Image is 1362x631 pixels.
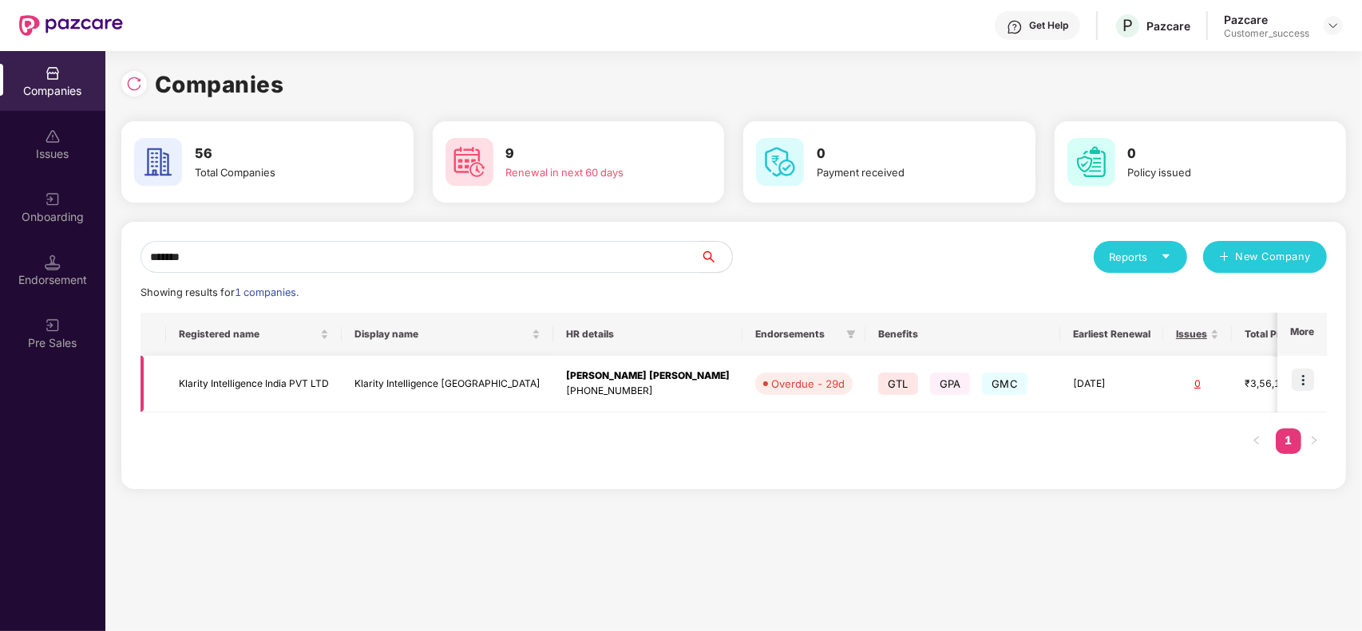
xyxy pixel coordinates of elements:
[506,144,679,164] h3: 9
[1067,138,1115,186] img: svg+xml;base64,PHN2ZyB4bWxucz0iaHR0cDovL3d3dy53My5vcmcvMjAwMC9zdmciIHdpZHRoPSI2MCIgaGVpZ2h0PSI2MC...
[141,286,299,298] span: Showing results for
[756,138,804,186] img: svg+xml;base64,PHN2ZyB4bWxucz0iaHR0cDovL3d3dy53My5vcmcvMjAwMC9zdmciIHdpZHRoPSI2MCIgaGVpZ2h0PSI2MC...
[1276,428,1301,452] a: 1
[1276,428,1301,454] li: 1
[1252,436,1261,445] span: left
[1128,164,1301,180] div: Policy issued
[1219,251,1229,264] span: plus
[699,250,732,263] span: search
[45,317,61,333] img: svg+xml;base64,PHN2ZyB3aWR0aD0iMjAiIGhlaWdodD0iMjAiIHZpZXdCb3g9IjAgMCAyMCAyMCIgZmlsbD0ibm9uZSIgeG...
[1176,328,1207,341] span: Issues
[354,328,529,341] span: Display name
[982,373,1027,395] span: GMC
[195,144,368,164] h3: 56
[1224,27,1309,40] div: Customer_success
[566,384,730,399] div: [PHONE_NUMBER]
[1244,428,1269,454] button: left
[1146,18,1190,34] div: Pazcare
[1110,249,1171,265] div: Reports
[930,373,971,395] span: GPA
[195,164,368,180] div: Total Companies
[1245,328,1313,341] span: Total Premium
[1301,428,1327,454] li: Next Page
[1128,144,1301,164] h3: 0
[1224,12,1309,27] div: Pazcare
[1176,377,1219,392] div: 0
[45,254,61,270] img: svg+xml;base64,PHN2ZyB3aWR0aD0iMTQuNSIgaGVpZ2h0PSIxNC41IiB2aWV3Qm94PSIwIDAgMTYgMTYiIGZpbGw9Im5vbm...
[1301,428,1327,454] button: right
[865,313,1060,356] th: Benefits
[817,164,990,180] div: Payment received
[506,164,679,180] div: Renewal in next 60 days
[553,313,742,356] th: HR details
[1060,356,1163,412] td: [DATE]
[179,328,317,341] span: Registered name
[846,329,856,339] span: filter
[19,15,123,36] img: New Pazcare Logo
[1007,19,1023,35] img: svg+xml;base64,PHN2ZyBpZD0iSGVscC0zMngzMiIgeG1sbnM9Imh0dHA6Ly93d3cudzMub3JnLzIwMDAvc3ZnIiB3aWR0aD...
[1060,313,1163,356] th: Earliest Renewal
[45,65,61,81] img: svg+xml;base64,PHN2ZyBpZD0iQ29tcGFuaWVzIiB4bWxucz0iaHR0cDovL3d3dy53My5vcmcvMjAwMC9zdmciIHdpZHRoPS...
[235,286,299,298] span: 1 companies.
[1122,16,1133,35] span: P
[1232,313,1337,356] th: Total Premium
[566,369,730,384] div: [PERSON_NAME] [PERSON_NAME]
[1245,377,1324,392] div: ₹3,56,179.51
[445,138,493,186] img: svg+xml;base64,PHN2ZyB4bWxucz0iaHR0cDovL3d3dy53My5vcmcvMjAwMC9zdmciIHdpZHRoPSI2MCIgaGVpZ2h0PSI2MC...
[1244,428,1269,454] li: Previous Page
[342,356,553,412] td: Klarity Intelligence [GEOGRAPHIC_DATA]
[1029,19,1068,32] div: Get Help
[166,313,342,356] th: Registered name
[1277,313,1327,356] th: More
[878,373,918,395] span: GTL
[45,191,61,207] img: svg+xml;base64,PHN2ZyB3aWR0aD0iMjAiIGhlaWdodD0iMjAiIHZpZXdCb3g9IjAgMCAyMCAyMCIgZmlsbD0ibm9uZSIgeG...
[166,356,342,412] td: Klarity Intelligence India PVT LTD
[45,128,61,144] img: svg+xml;base64,PHN2ZyBpZD0iSXNzdWVzX2Rpc2FibGVkIiB4bWxucz0iaHR0cDovL3d3dy53My5vcmcvMjAwMC9zdmciIH...
[1327,19,1340,32] img: svg+xml;base64,PHN2ZyBpZD0iRHJvcGRvd24tMzJ4MzIiIHhtbG5zPSJodHRwOi8vd3d3LnczLm9yZy8yMDAwL3N2ZyIgd2...
[1236,249,1312,265] span: New Company
[699,241,733,273] button: search
[755,328,840,341] span: Endorsements
[1309,436,1319,445] span: right
[843,325,859,344] span: filter
[1161,251,1171,262] span: caret-down
[342,313,553,356] th: Display name
[134,138,182,186] img: svg+xml;base64,PHN2ZyB4bWxucz0iaHR0cDovL3d3dy53My5vcmcvMjAwMC9zdmciIHdpZHRoPSI2MCIgaGVpZ2h0PSI2MC...
[817,144,990,164] h3: 0
[155,67,284,102] h1: Companies
[126,76,142,92] img: svg+xml;base64,PHN2ZyBpZD0iUmVsb2FkLTMyeDMyIiB4bWxucz0iaHR0cDovL3d3dy53My5vcmcvMjAwMC9zdmciIHdpZH...
[771,376,845,392] div: Overdue - 29d
[1292,369,1314,391] img: icon
[1203,241,1327,273] button: plusNew Company
[1163,313,1232,356] th: Issues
